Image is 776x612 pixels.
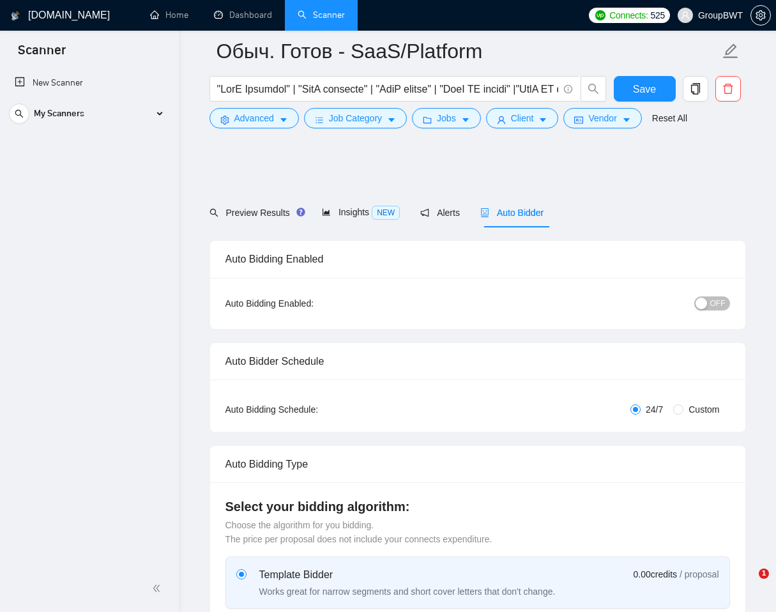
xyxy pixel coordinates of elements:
h4: Select your bidding algorithm: [225,498,730,516]
span: Scanner [8,41,76,68]
span: info-circle [564,85,572,93]
button: barsJob Categorycaret-down [304,108,407,128]
span: Preview Results [209,208,301,218]
div: Template Bidder [259,567,556,583]
span: bars [315,115,324,125]
span: delete [716,83,740,95]
span: Custom [683,402,724,417]
div: Auto Bidding Enabled: [225,296,393,310]
button: idcardVendorcaret-down [563,108,641,128]
span: Jobs [437,111,456,125]
span: Connects: [609,8,648,22]
a: New Scanner [15,70,164,96]
iframe: Intercom live chat [733,569,763,599]
span: caret-down [387,115,396,125]
span: robot [480,208,489,217]
li: New Scanner [4,70,174,96]
div: Works great for narrow segments and short cover letters that don't change. [259,585,556,598]
span: caret-down [538,115,547,125]
a: setting [750,10,771,20]
span: copy [683,83,708,95]
span: search [581,83,605,95]
span: notification [420,208,429,217]
span: OFF [710,296,726,310]
span: area-chart [322,208,331,217]
div: Tooltip anchor [295,206,307,218]
span: idcard [574,115,583,125]
button: search [581,76,606,102]
input: Scanner name... [217,35,720,67]
button: delete [715,76,741,102]
button: setting [750,5,771,26]
span: Save [633,81,656,97]
span: 1 [759,569,769,579]
span: Auto Bidder [480,208,544,218]
span: Choose the algorithm for you bidding. The price per proposal does not include your connects expen... [225,520,492,544]
span: NEW [372,206,400,220]
span: caret-down [279,115,288,125]
li: My Scanners [4,101,174,132]
span: My Scanners [34,101,84,126]
a: dashboardDashboard [214,10,272,20]
button: Save [614,76,676,102]
a: Reset All [652,111,687,125]
button: folderJobscaret-down [412,108,481,128]
span: setting [751,10,770,20]
img: logo [11,6,20,26]
div: Auto Bidder Schedule [225,343,730,379]
button: userClientcaret-down [486,108,559,128]
span: / proposal [680,568,719,581]
span: setting [220,115,229,125]
img: upwork-logo.png [595,10,605,20]
span: Alerts [420,208,460,218]
span: Client [511,111,534,125]
span: Vendor [588,111,616,125]
input: Search Freelance Jobs... [217,81,558,97]
span: edit [722,43,739,59]
span: 0.00 credits [634,567,677,581]
span: Advanced [234,111,274,125]
span: search [209,208,218,217]
span: caret-down [622,115,631,125]
a: homeHome [150,10,188,20]
span: 24/7 [641,402,668,417]
div: Auto Bidding Enabled [225,241,730,277]
button: search [9,103,29,124]
span: double-left [152,582,165,595]
div: Auto Bidding Type [225,446,730,482]
span: caret-down [461,115,470,125]
span: Job Category [329,111,382,125]
span: user [681,11,690,20]
button: settingAdvancedcaret-down [209,108,299,128]
a: searchScanner [298,10,345,20]
span: Insights [322,207,400,217]
div: Auto Bidding Schedule: [225,402,393,417]
span: search [10,109,29,118]
span: 525 [651,8,665,22]
span: user [497,115,506,125]
button: copy [683,76,708,102]
span: folder [423,115,432,125]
